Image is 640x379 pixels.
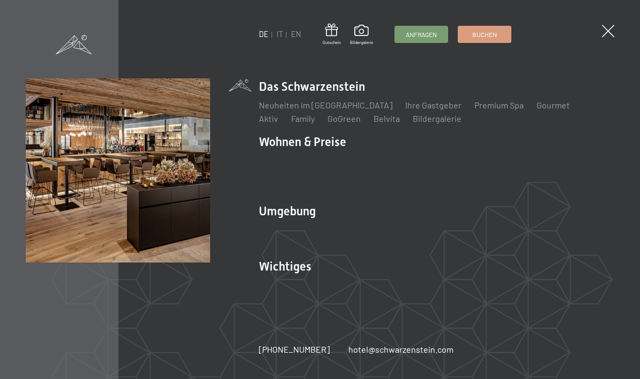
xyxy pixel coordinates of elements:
a: DE [259,30,269,39]
img: Wellnesshotel Südtirol SCHWARZENSTEIN - Wellnessurlaub in den Alpen, Wandern und Wellness [26,78,210,263]
a: hotel@schwarzenstein.com [348,344,453,355]
a: Family [291,113,315,123]
a: IT [277,30,283,39]
span: Buchen [472,30,497,39]
a: EN [291,30,301,39]
a: Neuheiten im [GEOGRAPHIC_DATA] [259,100,392,110]
a: Bildergalerie [350,25,373,45]
a: Premium Spa [474,100,524,110]
a: Anfragen [395,26,448,42]
a: Buchen [458,26,511,42]
span: [PHONE_NUMBER] [259,344,330,354]
a: Gourmet [537,100,570,110]
span: Bildergalerie [350,40,373,46]
a: Aktiv [259,113,278,123]
span: Anfragen [406,30,437,39]
a: Bildergalerie [413,113,462,123]
span: Gutschein [323,40,341,46]
a: GoGreen [328,113,361,123]
a: [PHONE_NUMBER] [259,344,330,355]
a: Ihre Gastgeber [405,100,462,110]
a: Gutschein [323,24,341,46]
a: Belvita [374,113,400,123]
